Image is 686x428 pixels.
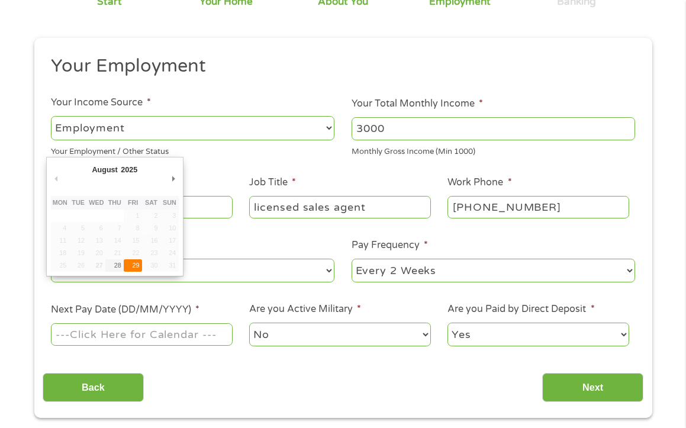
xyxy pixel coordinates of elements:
[108,199,121,206] abbr: Thursday
[128,199,138,206] abbr: Friday
[168,171,179,187] button: Next Month
[72,199,85,206] abbr: Tuesday
[542,373,643,402] input: Next
[124,259,142,272] button: 29
[51,323,232,346] input: Use the arrow keys to pick a date
[51,54,626,78] h2: Your Employment
[352,239,428,252] label: Pay Frequency
[51,96,151,109] label: Your Income Source
[447,196,629,218] input: (231) 754-4010
[447,176,511,189] label: Work Phone
[352,142,635,158] div: Monthly Gross Income (Min 1000)
[120,162,139,178] div: 2025
[249,176,296,189] label: Job Title
[249,303,361,316] label: Are you Active Military
[105,259,124,272] button: 28
[352,117,635,140] input: 1800
[163,199,176,206] abbr: Sunday
[249,196,430,218] input: Cashier
[352,98,483,110] label: Your Total Monthly Income
[91,162,120,178] div: August
[145,199,157,206] abbr: Saturday
[51,304,199,316] label: Next Pay Date (DD/MM/YYYY)
[447,303,594,316] label: Are you Paid by Direct Deposit
[43,373,144,402] input: Back
[51,171,62,187] button: Previous Month
[51,142,334,158] div: Your Employment / Other Status
[89,199,104,206] abbr: Wednesday
[53,199,67,206] abbr: Monday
